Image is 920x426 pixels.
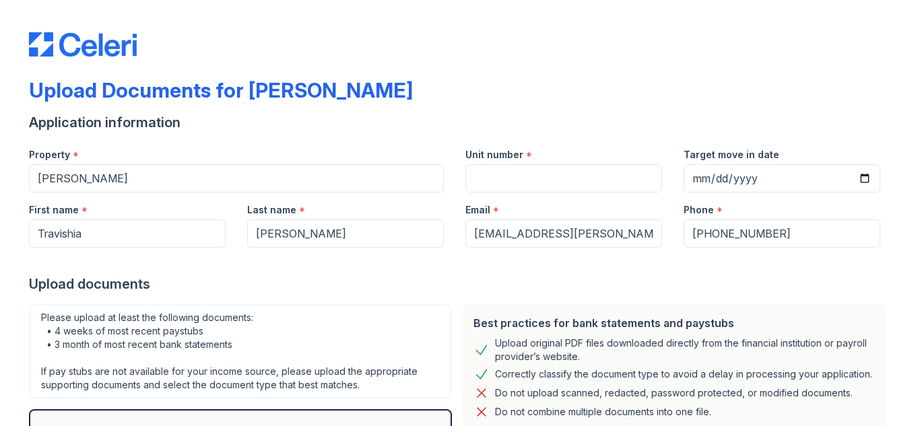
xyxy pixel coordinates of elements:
label: Last name [247,203,296,217]
div: Best practices for bank statements and paystubs [473,315,875,331]
div: Upload Documents for [PERSON_NAME] [29,78,413,102]
div: Do not combine multiple documents into one file. [495,404,711,420]
label: First name [29,203,79,217]
div: Upload documents [29,275,891,293]
div: Please upload at least the following documents: • 4 weeks of most recent paystubs • 3 month of mo... [29,304,452,398]
div: Do not upload scanned, redacted, password protected, or modified documents. [495,385,853,401]
label: Target move in date [684,148,779,162]
label: Property [29,148,70,162]
div: Correctly classify the document type to avoid a delay in processing your application. [495,366,872,382]
div: Application information [29,113,891,132]
label: Unit number [465,148,523,162]
div: Upload original PDF files downloaded directly from the financial institution or payroll provider’... [495,336,875,363]
label: Email [465,203,490,217]
label: Phone [684,203,714,217]
img: CE_Logo_Blue-a8612792a0a2168367f1c8372b55b34899dd931a85d93a1a3d3e32e68fde9ad4.png [29,32,137,57]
